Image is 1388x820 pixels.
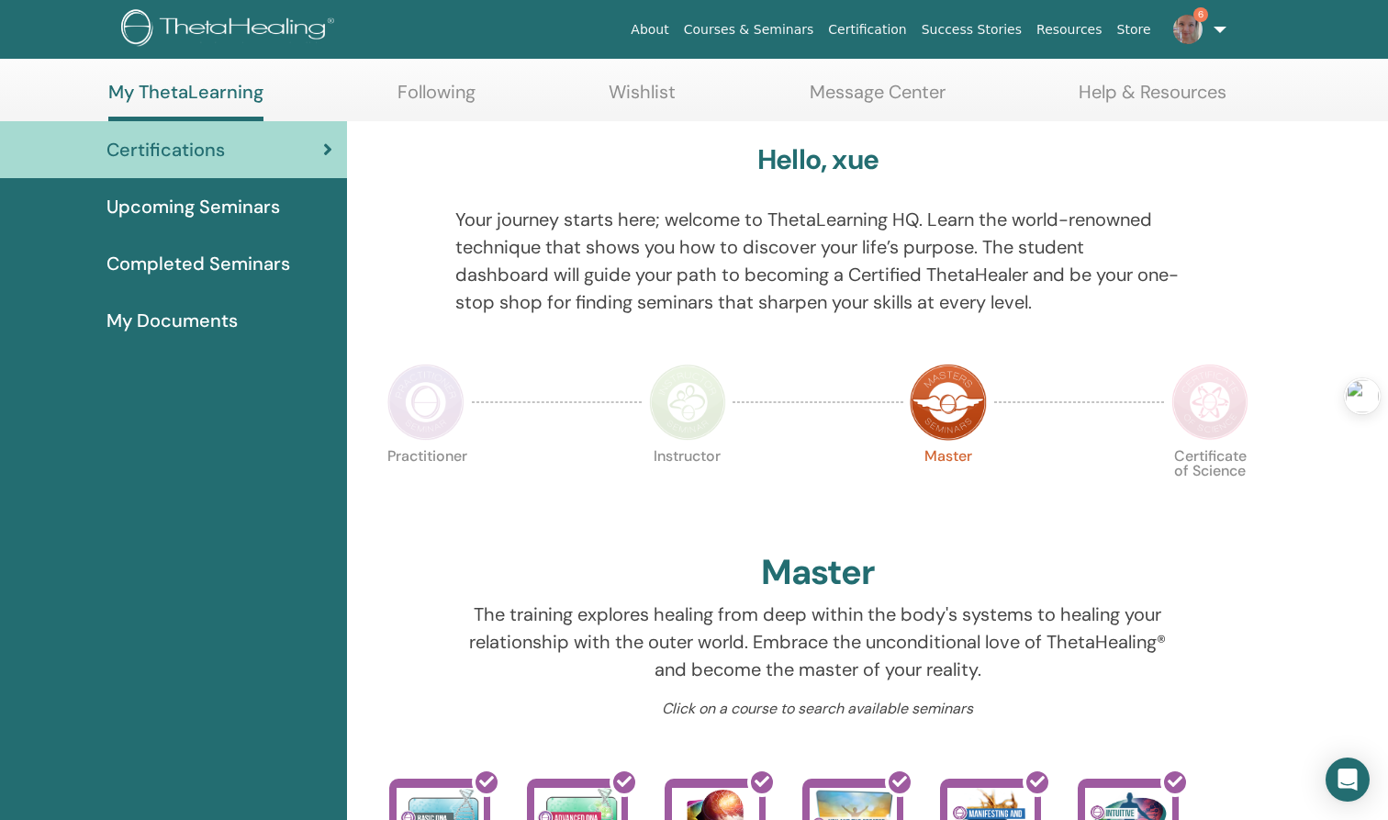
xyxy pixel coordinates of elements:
[108,81,263,121] a: My ThetaLearning
[649,449,726,526] p: Instructor
[387,449,465,526] p: Practitioner
[677,13,822,47] a: Courses & Seminars
[397,81,476,117] a: Following
[649,364,726,441] img: Instructor
[1029,13,1110,47] a: Resources
[1193,7,1208,22] span: 6
[106,250,290,277] span: Completed Seminars
[609,81,676,117] a: Wishlist
[455,698,1181,720] p: Click on a course to search available seminars
[1326,758,1370,802] div: Open Intercom Messenger
[1171,449,1248,526] p: Certificate of Science
[121,9,341,51] img: logo.png
[387,364,465,441] img: Practitioner
[914,13,1029,47] a: Success Stories
[455,601,1181,683] p: The training explores healing from deep within the body's systems to healing your relationship wi...
[810,81,946,117] a: Message Center
[910,449,987,526] p: Master
[821,13,913,47] a: Certification
[757,143,879,176] h3: Hello, xue
[1171,364,1248,441] img: Certificate of Science
[455,206,1181,316] p: Your journey starts here; welcome to ThetaLearning HQ. Learn the world-renowned technique that sh...
[1110,13,1159,47] a: Store
[106,307,238,334] span: My Documents
[1173,15,1203,44] img: default.jpg
[106,136,225,163] span: Certifications
[106,193,280,220] span: Upcoming Seminars
[1079,81,1226,117] a: Help & Resources
[623,13,676,47] a: About
[910,364,987,441] img: Master
[761,552,875,594] h2: Master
